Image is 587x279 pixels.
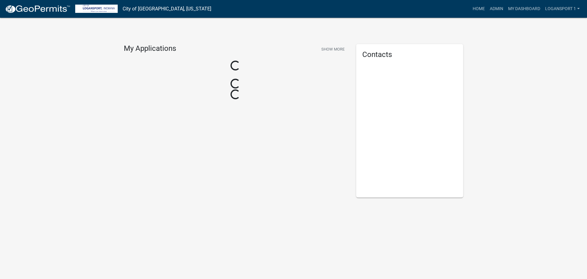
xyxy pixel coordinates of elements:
a: City of [GEOGRAPHIC_DATA], [US_STATE] [123,4,211,14]
h5: Contacts [362,50,457,59]
h4: My Applications [124,44,176,53]
a: Logansport 1 [543,3,582,15]
a: My Dashboard [506,3,543,15]
a: Home [470,3,487,15]
a: Admin [487,3,506,15]
img: City of Logansport, Indiana [75,5,118,13]
button: Show More [319,44,347,54]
